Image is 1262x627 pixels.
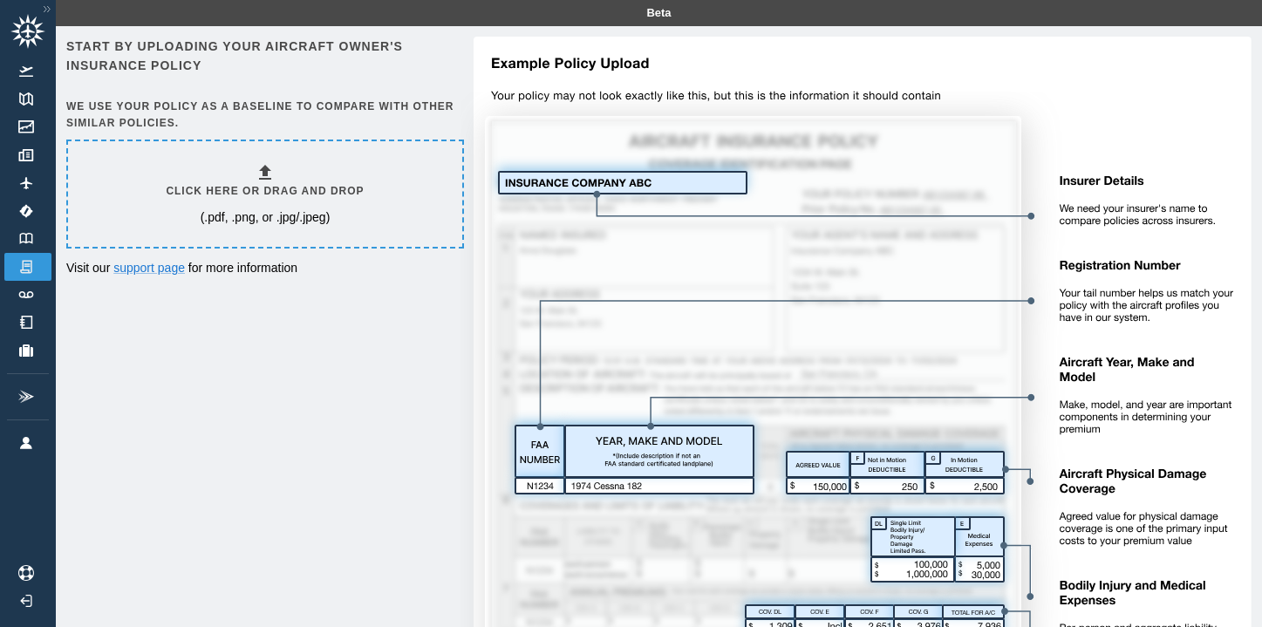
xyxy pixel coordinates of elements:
[201,208,331,226] p: (.pdf, .png, or .jpg/.jpeg)
[66,259,460,276] p: Visit our for more information
[113,261,185,275] a: support page
[66,99,460,132] h6: We use your policy as a baseline to compare with other similar policies.
[166,183,364,200] h6: Click here or drag and drop
[66,37,460,76] h6: Start by uploading your aircraft owner's insurance policy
